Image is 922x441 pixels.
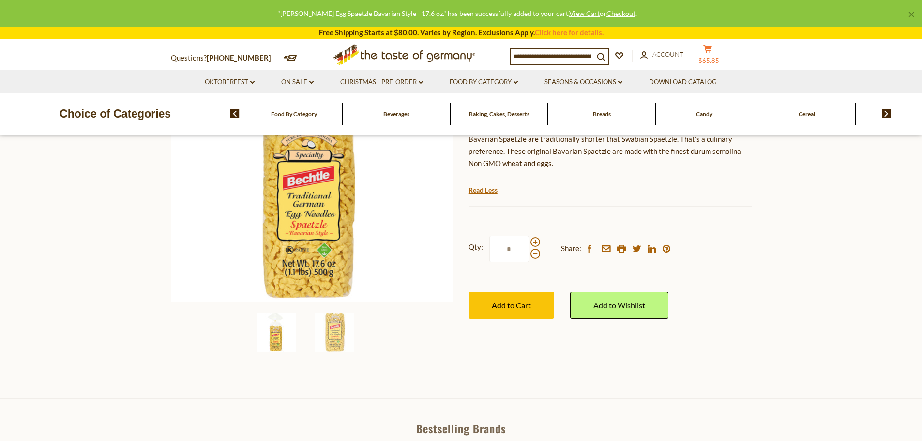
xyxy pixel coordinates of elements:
span: Account [652,50,683,58]
a: Christmas - PRE-ORDER [340,77,423,88]
p: Bavarian Spaetzle are traditionally shorter that Swabian Spaetzle. That's a culinary preference. ... [469,133,752,169]
p: Questions? [171,52,278,64]
a: Checkout [606,9,635,17]
button: $65.85 [694,44,723,68]
a: Click here for details. [535,28,604,37]
a: Oktoberfest [205,77,255,88]
div: "[PERSON_NAME] Egg Spaetzle Bavarian Style - 17.6 oz." has been successfully added to your cart. ... [8,8,907,19]
span: $65.85 [698,57,719,64]
a: Read Less [469,185,498,195]
a: Food By Category [271,110,317,118]
a: Beverages [383,110,409,118]
a: Seasons & Occasions [544,77,622,88]
img: Bechtle Egg Spaetzle Bavarian Style - 17.6 oz. [315,313,354,352]
input: Qty: [489,236,529,262]
a: Add to Wishlist [570,292,668,319]
a: Breads [593,110,611,118]
img: Bechtle Egg Spaetzle Bavarian Style - 17.6 oz. [257,313,296,352]
span: Add to Cart [492,301,531,310]
a: On Sale [281,77,314,88]
img: Bechtle Egg Spaetzle Bavarian Style - 17.6 oz. [171,19,454,302]
a: Food By Category [450,77,518,88]
strong: Qty: [469,241,483,253]
button: Add to Cart [469,292,554,319]
a: Download Catalog [649,77,717,88]
a: [PHONE_NUMBER] [207,53,271,62]
img: next arrow [882,109,891,118]
div: Bestselling Brands [0,423,922,434]
a: Cereal [799,110,815,118]
a: × [908,12,914,17]
a: Baking, Cakes, Desserts [469,110,529,118]
a: Candy [696,110,712,118]
a: Account [640,49,683,60]
img: previous arrow [230,109,240,118]
span: Share: [561,243,581,255]
a: View Cart [569,9,600,17]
